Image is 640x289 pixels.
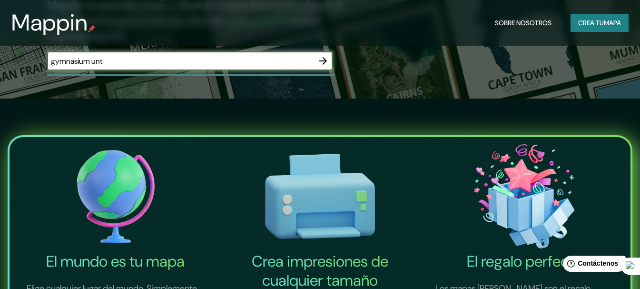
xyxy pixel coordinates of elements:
[555,252,630,279] iframe: Lanzador de widgets de ayuda
[220,141,421,252] img: Crea impresiones de cualquier tamaño-icono
[11,8,88,38] font: Mappin
[88,25,96,32] img: pin de mapeo
[424,141,625,252] img: El icono del regalo perfecto
[495,19,551,27] font: Sobre nosotros
[571,14,629,32] button: Crea tumapa
[578,19,604,27] font: Crea tu
[491,14,555,32] button: Sobre nosotros
[604,19,621,27] font: mapa
[46,251,185,271] font: El mundo es tu mapa
[467,251,582,271] font: El regalo perfecto
[47,56,314,67] input: Elige tu lugar favorito
[15,141,216,252] img: El mundo es tu icono de mapa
